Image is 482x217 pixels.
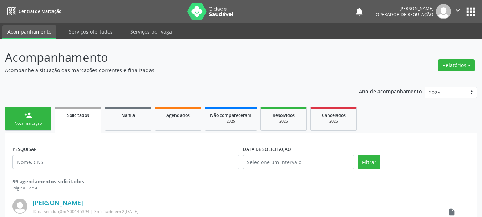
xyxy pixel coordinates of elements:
[10,121,46,126] div: Nova marcação
[12,185,470,191] div: Página 1 de 4
[316,119,351,124] div: 2025
[5,5,61,17] a: Central de Marcação
[12,178,84,185] strong: 59 agendamentos solicitados
[32,199,83,207] a: [PERSON_NAME]
[322,112,346,118] span: Cancelados
[266,119,301,124] div: 2025
[121,112,135,118] span: Na fila
[438,59,475,71] button: Relatórios
[12,144,37,155] label: PESQUISAR
[454,6,462,14] i: 
[210,119,252,124] div: 2025
[5,49,335,66] p: Acompanhamento
[273,112,295,118] span: Resolvidos
[64,25,118,38] a: Serviços ofertados
[19,8,61,14] span: Central de Marcação
[376,5,433,11] div: [PERSON_NAME]
[94,208,138,214] span: Solicitado em 2[DATE]
[2,25,56,39] a: Acompanhamento
[465,5,477,18] button: apps
[166,112,190,118] span: Agendados
[12,155,239,169] input: Nome, CNS
[359,87,422,95] p: Ano de acompanhamento
[448,208,456,216] i: insert_drive_file
[67,112,89,118] span: Solicitados
[125,25,177,38] a: Serviços por vaga
[376,11,433,18] span: Operador de regulação
[24,111,32,119] div: person_add
[5,66,335,74] p: Acompanhe a situação das marcações correntes e finalizadas
[32,208,93,214] span: ID da solicitação: S00145394 |
[243,155,355,169] input: Selecione um intervalo
[354,6,364,16] button: notifications
[358,155,380,169] button: Filtrar
[243,144,291,155] label: DATA DE SOLICITAÇÃO
[436,4,451,19] img: img
[210,112,252,118] span: Não compareceram
[451,4,465,19] button: 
